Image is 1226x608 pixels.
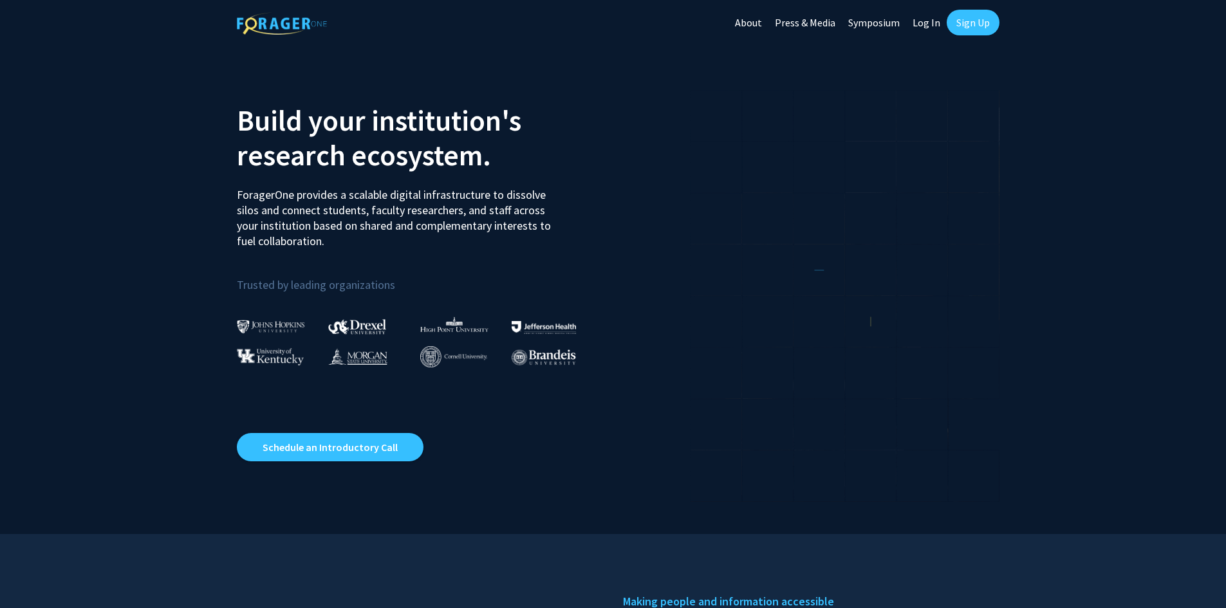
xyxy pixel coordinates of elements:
img: Cornell University [420,346,487,367]
img: Drexel University [328,319,386,334]
p: Trusted by leading organizations [237,259,604,295]
h2: Build your institution's research ecosystem. [237,103,604,172]
p: ForagerOne provides a scalable digital infrastructure to dissolve silos and connect students, fac... [237,178,560,249]
img: High Point University [420,317,488,332]
img: University of Kentucky [237,348,304,365]
a: Opens in a new tab [237,433,423,461]
img: ForagerOne Logo [237,12,327,35]
a: Sign Up [947,10,999,35]
img: Johns Hopkins University [237,320,305,333]
img: Brandeis University [512,349,576,365]
img: Thomas Jefferson University [512,321,576,333]
img: Morgan State University [328,348,387,365]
